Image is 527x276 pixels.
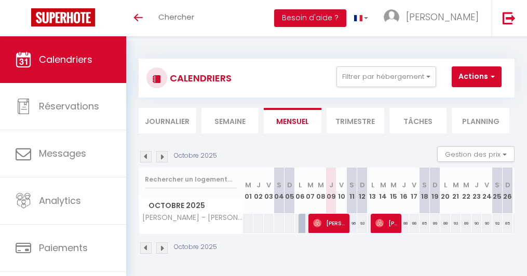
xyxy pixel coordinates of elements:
[141,214,245,222] span: [PERSON_NAME] - [PERSON_NAME] · Grand T1 Confortable - [PERSON_NAME] et Proche de [GEOGRAPHIC_DATA]
[503,11,516,24] img: logout
[39,100,99,113] span: Réservations
[243,168,253,214] th: 01
[349,180,354,190] abbr: S
[274,168,285,214] th: 04
[471,168,482,214] th: 23
[174,242,217,252] p: Octobre 2025
[295,168,305,214] th: 06
[399,214,409,233] div: 88
[452,66,502,87] button: Actions
[495,180,499,190] abbr: S
[316,168,326,214] th: 08
[368,168,378,214] th: 13
[406,10,479,23] span: [PERSON_NAME]
[451,168,461,214] th: 21
[492,214,503,233] div: 92
[482,168,492,214] th: 24
[326,168,336,214] th: 09
[336,66,436,87] button: Filtrer par hébergement
[384,9,399,25] img: ...
[174,151,217,161] p: Octobre 2025
[375,213,400,233] span: [PERSON_NAME]
[513,214,523,233] div: 89
[139,198,242,213] span: Octobre 2025
[201,108,259,133] li: Semaine
[420,168,430,214] th: 18
[440,214,451,233] div: 88
[461,214,471,233] div: 89
[329,180,333,190] abbr: J
[347,168,357,214] th: 11
[433,180,438,190] abbr: D
[388,168,399,214] th: 15
[158,11,194,22] span: Chercher
[412,180,416,190] abbr: V
[357,214,368,233] div: 93
[357,168,368,214] th: 12
[285,168,295,214] th: 05
[253,168,264,214] th: 02
[307,180,314,190] abbr: M
[471,214,482,233] div: 90
[360,180,365,190] abbr: D
[287,180,292,190] abbr: D
[461,168,471,214] th: 22
[390,180,397,190] abbr: M
[378,168,388,214] th: 14
[402,180,406,190] abbr: J
[463,180,469,190] abbr: M
[484,180,489,190] abbr: V
[437,146,515,162] button: Gestion des prix
[444,180,447,190] abbr: L
[475,180,479,190] abbr: J
[31,8,95,26] img: Super Booking
[492,168,503,214] th: 25
[299,180,302,190] abbr: L
[274,9,346,27] button: Besoin d'aide ?
[139,108,196,133] li: Journalier
[145,170,237,189] input: Rechercher un logement...
[503,214,513,233] div: 85
[327,108,384,133] li: Trimestre
[440,168,451,214] th: 20
[347,214,357,233] div: 96
[422,180,427,190] abbr: S
[167,66,232,90] h3: CALENDRIERS
[452,108,509,133] li: Planning
[453,180,459,190] abbr: M
[277,180,281,190] abbr: S
[305,168,316,214] th: 07
[256,180,261,190] abbr: J
[513,168,523,214] th: 27
[409,168,420,214] th: 17
[313,213,348,233] span: [PERSON_NAME]
[451,214,461,233] div: 93
[371,180,374,190] abbr: L
[266,180,271,190] abbr: V
[39,241,88,254] span: Paiements
[39,147,86,160] span: Messages
[39,194,81,207] span: Analytics
[430,168,440,214] th: 19
[420,214,430,233] div: 85
[264,108,321,133] li: Mensuel
[503,168,513,214] th: 26
[245,180,251,190] abbr: M
[264,168,274,214] th: 03
[336,168,347,214] th: 10
[430,214,440,233] div: 89
[318,180,324,190] abbr: M
[399,168,409,214] th: 16
[380,180,386,190] abbr: M
[39,53,92,66] span: Calendriers
[505,180,510,190] abbr: D
[339,180,344,190] abbr: V
[389,108,447,133] li: Tâches
[409,214,420,233] div: 88
[482,214,492,233] div: 90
